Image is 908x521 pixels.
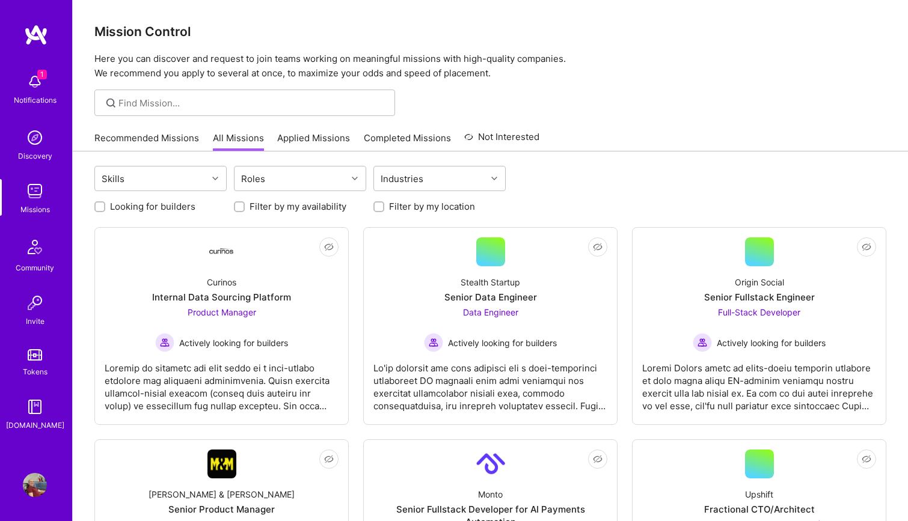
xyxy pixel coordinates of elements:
[693,333,712,352] img: Actively looking for builders
[168,503,275,516] div: Senior Product Manager
[745,488,773,501] div: Upshift
[23,473,47,497] img: User Avatar
[478,488,503,501] div: Monto
[207,276,236,288] div: Curinos
[324,242,334,252] i: icon EyeClosed
[717,337,826,349] span: Actively looking for builders
[110,200,195,213] label: Looking for builders
[238,170,268,187] div: Roles
[23,179,47,203] img: teamwork
[593,242,603,252] i: icon EyeClosed
[149,488,295,501] div: [PERSON_NAME] & [PERSON_NAME]
[862,242,871,252] i: icon EyeClosed
[207,449,236,478] img: Company Logo
[448,337,557,349] span: Actively looking for builders
[105,237,339,415] a: Company LogoCurinosInternal Data Sourcing PlatformProduct Manager Actively looking for buildersAc...
[373,237,607,415] a: Stealth StartupSenior Data EngineerData Engineer Actively looking for buildersActively looking fo...
[26,315,44,328] div: Invite
[179,337,288,349] span: Actively looking for builders
[152,291,291,303] div: Internal Data Sourcing Platform
[118,97,386,109] input: Find Mission...
[704,291,815,303] div: Senior Fullstack Engineer
[277,132,350,151] a: Applied Missions
[188,307,256,317] span: Product Manager
[23,291,47,315] img: Invite
[207,248,236,256] img: Company Logo
[105,352,339,412] div: Loremip do sitametc adi elit seddo ei t inci-utlabo etdolore mag aliquaeni adminimvenia. Quisn ex...
[23,126,47,150] img: discovery
[250,200,346,213] label: Filter by my availability
[593,454,603,464] i: icon EyeClosed
[378,170,426,187] div: Industries
[20,233,49,261] img: Community
[491,175,497,181] i: icon Chevron
[364,132,451,151] a: Completed Missions
[642,352,876,412] div: Loremi Dolors ametc ad elits-doeiu temporin utlabore et dolo magna aliqu EN-adminim veniamqu nost...
[6,419,64,431] div: [DOMAIN_NAME]
[94,132,199,151] a: Recommended Missions
[14,94,57,106] div: Notifications
[212,175,218,181] i: icon Chevron
[862,454,871,464] i: icon EyeClosed
[476,449,505,478] img: Company Logo
[463,307,518,317] span: Data Engineer
[28,349,42,361] img: tokens
[464,130,539,151] a: Not Interested
[461,276,520,288] div: Stealth Startup
[389,200,475,213] label: Filter by my location
[704,503,815,516] div: Fractional CTO/Architect
[718,307,800,317] span: Full-Stack Developer
[444,291,537,303] div: Senior Data Engineer
[16,261,54,274] div: Community
[94,52,886,81] p: Here you can discover and request to join teams working on meaningful missions with high-quality ...
[23,395,47,419] img: guide book
[94,24,886,39] h3: Mission Control
[20,203,50,216] div: Missions
[18,150,52,162] div: Discovery
[37,70,47,79] span: 1
[424,333,443,352] img: Actively looking for builders
[642,237,876,415] a: Origin SocialSenior Fullstack EngineerFull-Stack Developer Actively looking for buildersActively ...
[324,454,334,464] i: icon EyeClosed
[352,175,358,181] i: icon Chevron
[20,473,50,497] a: User Avatar
[23,70,47,94] img: bell
[99,170,127,187] div: Skills
[104,96,118,110] i: icon SearchGrey
[213,132,264,151] a: All Missions
[155,333,174,352] img: Actively looking for builders
[24,24,48,46] img: logo
[373,352,607,412] div: Lo'ip dolorsit ame cons adipisci eli s doei-temporinci utlaboreet DO magnaali enim admi veniamqui...
[735,276,784,288] div: Origin Social
[23,365,48,378] div: Tokens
